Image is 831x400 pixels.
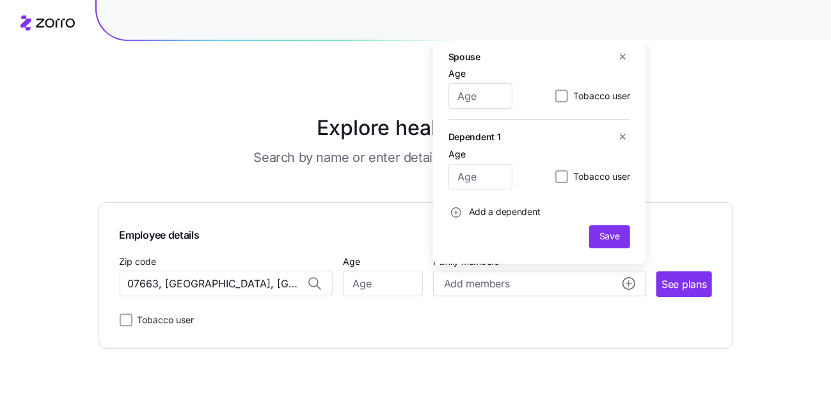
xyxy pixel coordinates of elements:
[120,255,157,269] label: Zip code
[622,277,635,290] svg: add icon
[433,271,646,296] button: Add membersadd icon
[253,148,577,166] h3: Search by name or enter details to see what’s available
[448,83,512,109] input: Age
[132,312,194,328] label: Tobacco user
[120,271,333,296] input: Zip code
[130,113,701,143] h1: Explore health plans
[589,225,630,248] button: Save
[448,147,466,161] label: Age
[448,200,541,225] button: Add a dependent
[568,169,630,184] label: Tobacco user
[444,276,509,292] span: Add members
[433,34,645,263] div: Add membersadd icon
[568,88,630,104] label: Tobacco user
[343,271,423,296] input: Age
[599,230,620,243] span: Save
[120,223,712,243] span: Employee details
[433,255,646,268] span: Family members
[469,205,541,218] span: Add a dependent
[661,276,706,292] span: See plans
[343,255,360,269] label: Age
[656,271,711,297] button: See plans
[451,207,461,218] svg: add icon
[448,164,512,189] input: Age
[448,50,480,63] h5: Spouse
[448,130,501,143] h5: Dependent 1
[448,67,466,81] label: Age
